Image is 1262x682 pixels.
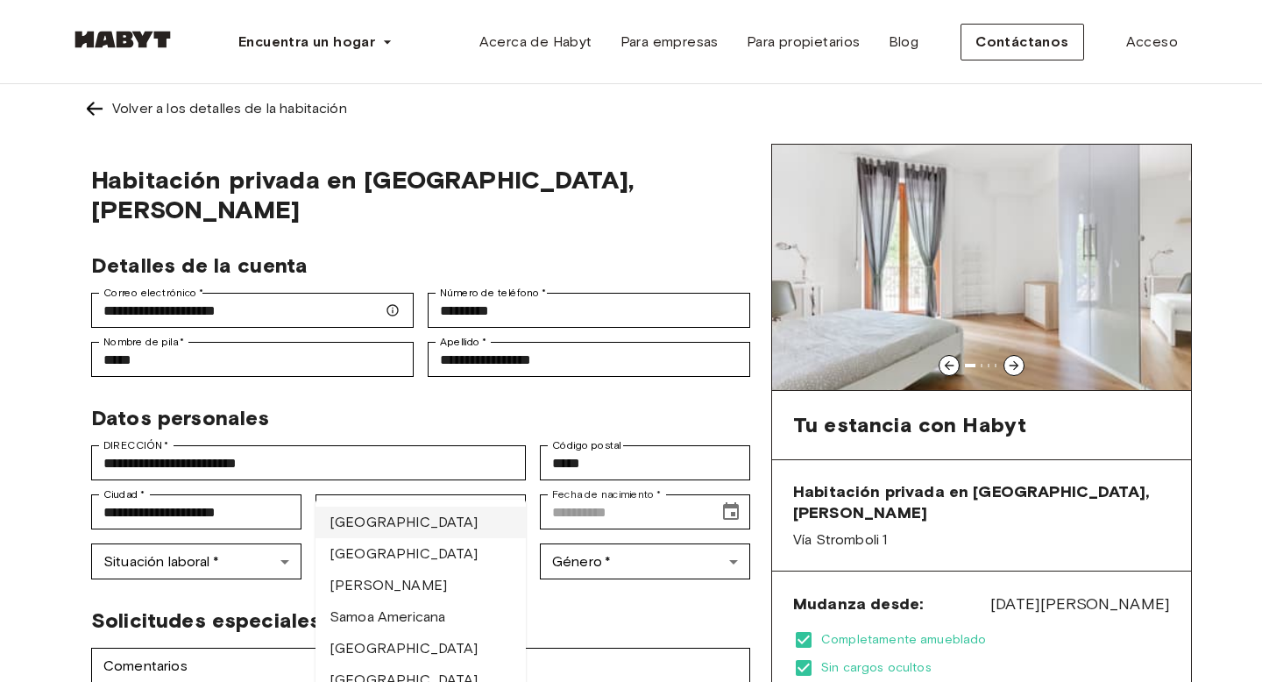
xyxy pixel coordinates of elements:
[961,24,1083,60] button: Contáctanos
[91,342,414,377] div: Nombre de pila
[1112,25,1192,60] a: Acceso
[975,33,1068,50] font: Contáctanos
[552,439,621,451] font: Código postal
[330,577,447,593] font: [PERSON_NAME]
[772,145,1191,390] img: Imagen de la habitación
[91,165,634,224] font: Habitación privada en [GEOGRAPHIC_DATA], [PERSON_NAME]
[606,25,733,60] a: Para empresas
[103,336,178,348] font: Nombre de pila
[821,660,932,675] font: Sin cargos ocultos
[747,33,861,50] font: Para propietarios
[440,287,540,299] font: Número de teléfono
[91,607,321,633] font: Solicitudes especiales
[889,33,919,50] font: Blog
[733,25,875,60] a: Para propietarios
[793,594,923,614] font: Mudanza desde:
[440,336,480,348] font: Apellido
[238,33,375,50] font: Encuentra un hogar
[465,25,606,60] a: Acerca de Habyt
[990,594,1170,614] font: [DATE][PERSON_NAME]
[479,33,592,50] font: Acerca de Habyt
[793,531,887,548] font: Vía Stromboli 1
[793,482,1149,522] font: Habitación privada en [GEOGRAPHIC_DATA], [PERSON_NAME]
[386,303,400,317] svg: Asegúrese de que su correo electrónico sea correcto: le enviaremos allí los detalles de su reserva.
[103,488,138,501] font: Ciudad
[91,293,414,328] div: Correo electrónico
[91,494,301,529] div: Ciudad
[112,100,347,117] font: Volver a los detalles de la habitación
[91,405,269,430] font: Datos personales
[224,25,407,60] button: Encuentra un hogar
[330,514,479,530] font: [GEOGRAPHIC_DATA]
[91,445,526,480] div: DIRECCIÓN
[70,31,175,48] img: Habyt
[84,98,105,119] img: Flecha que apunta a la izquierda
[91,252,308,278] font: Detalles de la cuenta
[875,25,933,60] a: Blog
[330,545,479,562] font: [GEOGRAPHIC_DATA]
[1126,33,1178,50] font: Acceso
[103,439,162,451] font: DIRECCIÓN
[428,342,750,377] div: Apellido
[620,33,719,50] font: Para empresas
[821,632,986,647] font: Completamente amueblado
[103,287,197,299] font: Correo electrónico
[330,640,479,657] font: [GEOGRAPHIC_DATA]
[428,293,750,328] div: Número de teléfono
[330,608,445,625] font: Samoa Americana
[793,412,1026,437] font: Tu estancia con Habyt
[540,445,750,480] div: Código postal
[713,494,748,529] button: Elija fecha
[70,84,1192,133] a: Flecha que apunta a la izquierdaVolver a los detalles de la habitación
[552,488,655,501] font: Fecha de nacimiento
